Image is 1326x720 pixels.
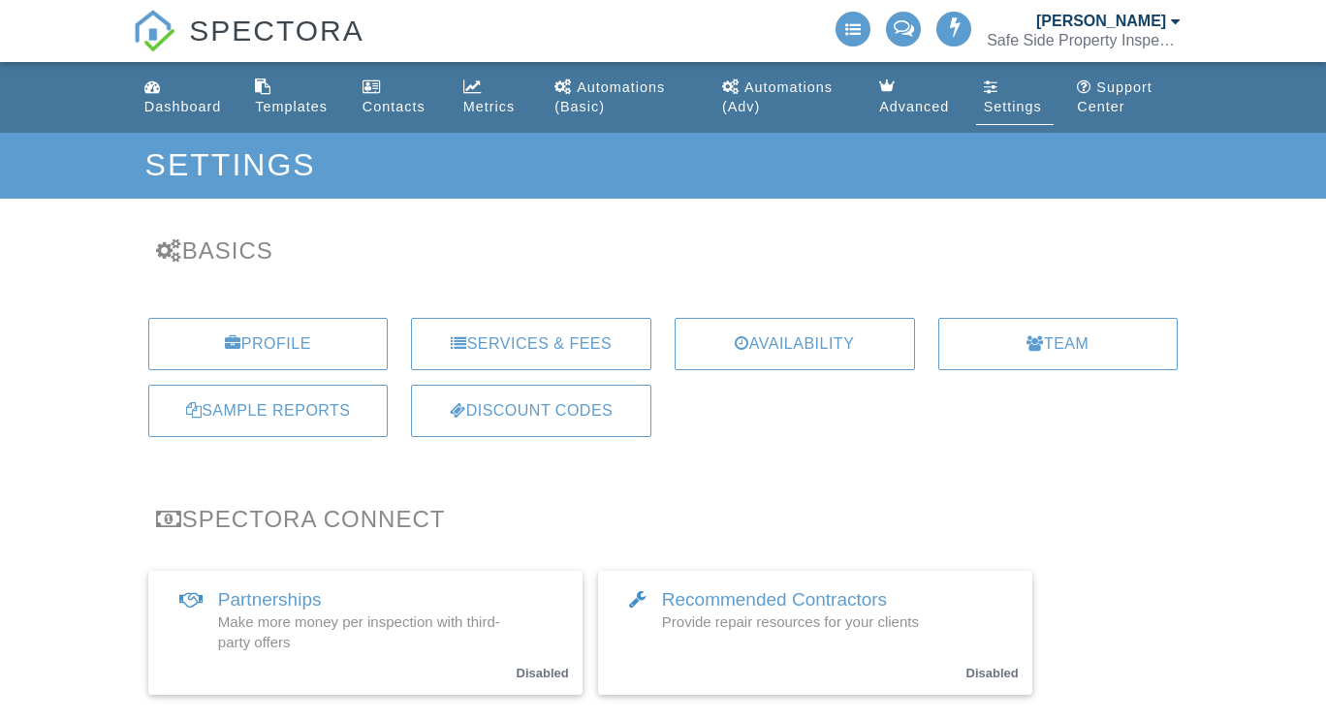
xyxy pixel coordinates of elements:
a: Dashboard [137,70,233,125]
a: Support Center [1069,70,1189,125]
a: Services & Fees [411,318,651,370]
span: Partnerships [218,589,322,610]
a: Automations (Advanced) [714,70,856,125]
span: Recommended Contractors [662,589,887,610]
a: Profile [148,318,389,370]
div: Settings [984,99,1042,114]
small: Disabled [966,666,1019,680]
h1: Settings [145,148,1182,182]
a: Recommended Contractors Provide repair resources for your clients Disabled [598,571,1032,695]
small: Disabled [517,666,569,680]
span: Provide repair resources for your clients [662,613,919,630]
a: Templates [247,70,339,125]
div: Contacts [363,99,426,114]
a: Sample Reports [148,385,389,437]
span: SPECTORA [189,10,364,50]
a: Metrics [456,70,531,125]
a: Team [938,318,1179,370]
h3: Spectora Connect [156,506,1170,532]
a: Discount Codes [411,385,651,437]
div: Automations (Basic) [554,79,665,114]
div: Support Center [1077,79,1152,114]
h3: Basics [156,237,1170,264]
a: Automations (Basic) [547,70,699,125]
a: Partnerships Make more money per inspection with third-party offers Disabled [148,571,583,695]
div: Dashboard [144,99,221,114]
div: Templates [255,99,328,114]
a: SPECTORA [133,29,364,65]
div: Metrics [463,99,515,114]
a: Availability [675,318,915,370]
div: Advanced [879,99,949,114]
a: Advanced [871,70,961,125]
div: [PERSON_NAME] [1036,12,1166,31]
div: Automations (Adv) [722,79,833,114]
img: The Best Home Inspection Software - Spectora [133,10,175,52]
span: Make more money per inspection with third-party offers [218,613,500,650]
a: Contacts [355,70,440,125]
a: Settings [976,70,1055,125]
div: Safe Side Property Inspections [987,31,1181,50]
